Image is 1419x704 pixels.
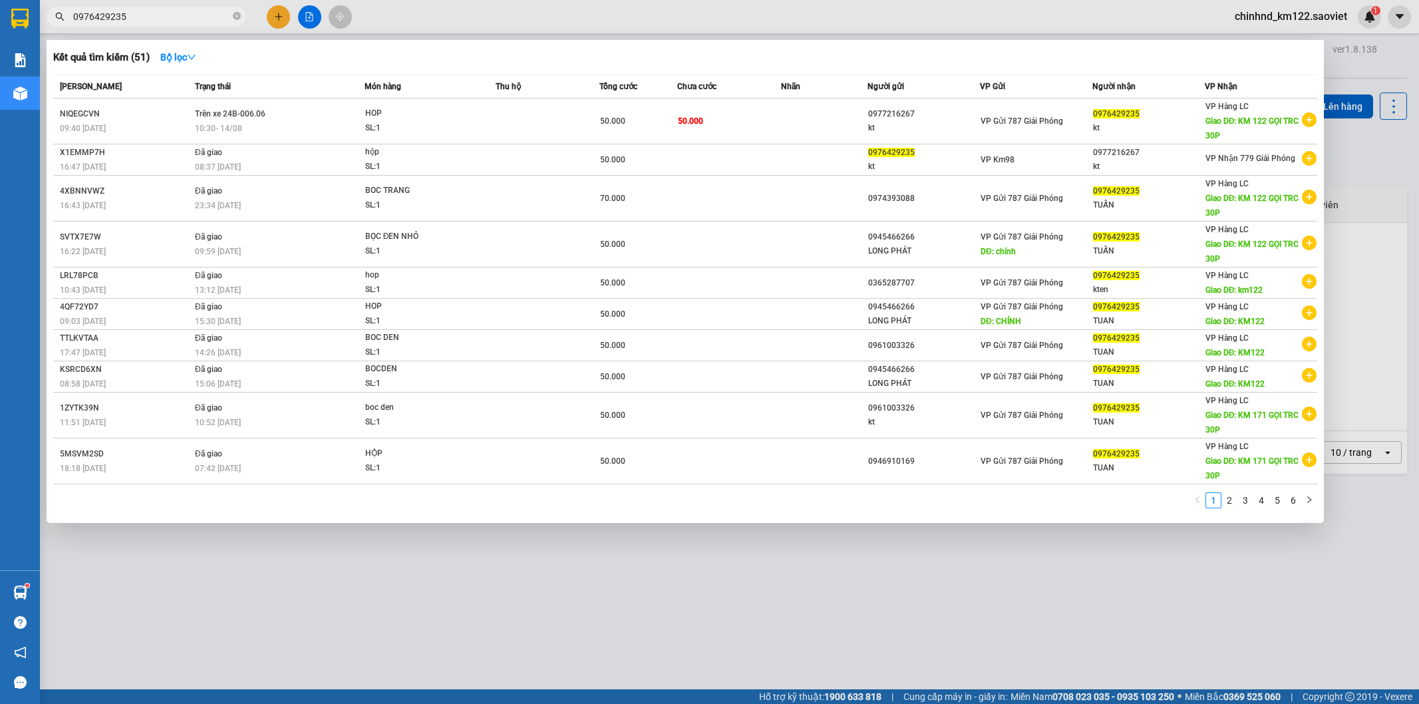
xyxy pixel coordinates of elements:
div: hộp [365,145,465,160]
span: VP Gửi 787 Giải Phóng [981,116,1063,126]
span: Món hàng [365,82,401,91]
div: SL: 1 [365,314,465,329]
span: VP Hàng LC [1205,271,1249,280]
span: plus-circle [1302,236,1317,250]
a: 3 [1238,493,1253,508]
div: NIQEGCVN [60,107,191,121]
a: 5 [1270,493,1285,508]
span: plus-circle [1302,305,1317,320]
li: 4 [1253,492,1269,508]
span: [PERSON_NAME] [60,82,122,91]
span: 15:30 [DATE] [195,317,241,326]
span: Đã giao [195,333,222,343]
span: Đã giao [195,365,222,374]
span: right [1305,496,1313,504]
span: VP Gửi 787 Giải Phóng [981,411,1063,420]
li: Next Page [1301,492,1317,508]
span: 0976429235 [1093,186,1140,196]
span: VP Gửi 787 Giải Phóng [981,302,1063,311]
span: Người gửi [867,82,904,91]
span: 50.000 [600,456,625,466]
span: VP Gửi 787 Giải Phóng [981,341,1063,350]
span: VP Hàng LC [1205,396,1249,405]
li: Previous Page [1189,492,1205,508]
span: down [187,53,196,62]
a: 6 [1286,493,1301,508]
span: 07:42 [DATE] [195,464,241,473]
div: 0977216267 [868,107,979,121]
span: Giao DĐ: KM 122 GỌI TRC 30P [1205,194,1299,218]
span: 0976429235 [1093,403,1140,413]
div: 0946910169 [868,454,979,468]
div: TUAN [1093,415,1204,429]
div: SL: 1 [365,461,465,476]
img: solution-icon [13,53,27,67]
span: Giao DĐ: km122 [1205,285,1263,295]
span: Trên xe 24B-006.06 [195,109,265,118]
span: 13:12 [DATE] [195,285,241,295]
div: HOP [365,299,465,314]
button: right [1301,492,1317,508]
div: kt [868,160,979,174]
span: 09:40 [DATE] [60,124,106,133]
div: SL: 1 [365,415,465,430]
span: left [1193,496,1201,504]
div: LRL78PCB [60,269,191,283]
div: TUẤN [1093,244,1204,258]
div: SL: 1 [365,198,465,213]
div: SL: 1 [365,283,465,297]
span: 50.000 [600,309,625,319]
span: Giao DĐ: KM 122 GỌI TRC 30P [1205,240,1299,264]
span: Đã giao [195,148,222,157]
span: Người nhận [1092,82,1136,91]
span: DĐ: chính [981,247,1016,256]
div: hop [365,268,465,283]
span: 0976429235 [868,148,915,157]
div: 4QF72YD7 [60,300,191,314]
div: SL: 1 [365,345,465,360]
img: logo-vxr [11,9,29,29]
span: plus-circle [1302,112,1317,127]
div: TUAN [1093,345,1204,359]
span: 0976429235 [1093,333,1140,343]
div: LONG PHÁT [868,377,979,391]
span: question-circle [14,616,27,629]
span: 23:34 [DATE] [195,201,241,210]
div: X1EMMP7H [60,146,191,160]
div: KSRCD6XN [60,363,191,377]
span: VP Km98 [981,155,1015,164]
span: VP Hàng LC [1205,333,1249,343]
span: VP Gửi 787 Giải Phóng [981,232,1063,242]
div: SL: 1 [365,244,465,259]
div: 5MSVM2SD [60,447,191,461]
sup: 1 [25,584,29,588]
img: warehouse-icon [13,87,27,100]
span: 18:18 [DATE] [60,464,106,473]
span: VP Gửi 787 Giải Phóng [981,278,1063,287]
span: message [14,676,27,689]
a: 2 [1222,493,1237,508]
span: plus-circle [1302,407,1317,421]
input: Tìm tên, số ĐT hoặc mã đơn [73,9,230,24]
li: 3 [1237,492,1253,508]
div: boc den [365,401,465,415]
span: VP Gửi 787 Giải Phóng [981,194,1063,203]
span: Giao DĐ: KM 171 GỌI TRC 30P [1205,411,1299,435]
a: 1 [1206,493,1221,508]
span: 11:51 [DATE] [60,418,106,427]
span: VP Hàng LC [1205,442,1249,451]
li: 2 [1221,492,1237,508]
span: close-circle [233,11,241,23]
span: 0976429235 [1093,232,1140,242]
span: Tổng cước [599,82,637,91]
div: 0974393088 [868,192,979,206]
div: TTLKVTAA [60,331,191,345]
span: VP Nhận 779 Giải Phóng [1205,154,1295,163]
span: VP Hàng LC [1205,365,1249,374]
span: VP Gửi [980,82,1005,91]
div: 0945466266 [868,300,979,314]
span: VP Hàng LC [1205,102,1249,111]
span: plus-circle [1302,151,1317,166]
span: 15:06 [DATE] [195,379,241,389]
span: Đã giao [195,449,222,458]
